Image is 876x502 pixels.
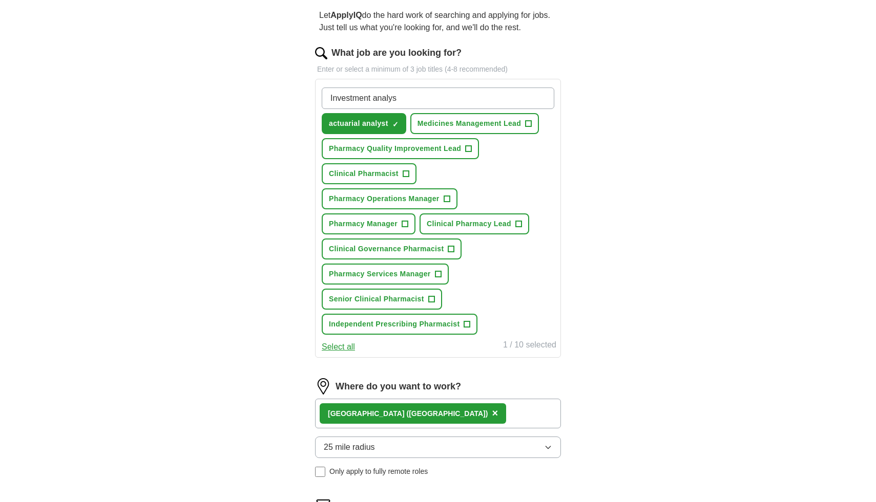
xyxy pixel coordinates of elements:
label: Where do you want to work? [336,380,461,394]
span: Clinical Pharmacist [329,168,399,179]
button: Pharmacy Operations Manager [322,188,457,209]
span: × [492,407,498,419]
button: 25 mile radius [315,436,561,458]
button: Senior Clinical Pharmacist [322,289,442,310]
strong: ApplyIQ [330,11,362,19]
span: Pharmacy Quality Improvement Lead [329,143,461,154]
p: Let do the hard work of searching and applying for jobs. Just tell us what you're looking for, an... [315,5,561,38]
button: Pharmacy Quality Improvement Lead [322,138,479,159]
img: location.png [315,378,331,395]
span: Clinical Pharmacy Lead [427,219,511,229]
img: search.png [315,47,327,59]
span: Medicines Management Lead [418,118,521,129]
span: Clinical Governance Pharmacist [329,244,444,254]
button: Clinical Pharmacy Lead [420,213,529,234]
span: ✓ [392,120,399,128]
button: Pharmacy Manager [322,213,415,234]
button: Pharmacy Services Manager [322,264,449,285]
button: actuarial analyst✓ [322,113,406,134]
p: Enter or select a minimum of 3 job titles (4-8 recommended) [315,64,561,75]
span: Senior Clinical Pharmacist [329,294,424,304]
span: Only apply to fully remote roles [329,466,428,477]
strong: [GEOGRAPHIC_DATA] [328,409,405,418]
button: Medicines Management Lead [410,113,539,134]
span: 25 mile radius [324,441,375,453]
button: Independent Prescribing Pharmacist [322,314,477,335]
div: 1 / 10 selected [503,339,556,353]
button: Clinical Governance Pharmacist [322,238,462,259]
span: Independent Prescribing Pharmacist [329,319,460,330]
button: Clinical Pharmacist [322,163,416,184]
label: What job are you looking for? [331,46,462,60]
span: ([GEOGRAPHIC_DATA]) [406,409,488,418]
button: × [492,406,498,421]
span: Pharmacy Manager [329,219,398,229]
input: Type a job title and press enter [322,88,554,109]
button: Select all [322,341,355,353]
span: Pharmacy Services Manager [329,269,431,279]
span: actuarial analyst [329,118,388,129]
span: Pharmacy Operations Manager [329,193,440,204]
input: Only apply to fully remote roles [315,467,325,477]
